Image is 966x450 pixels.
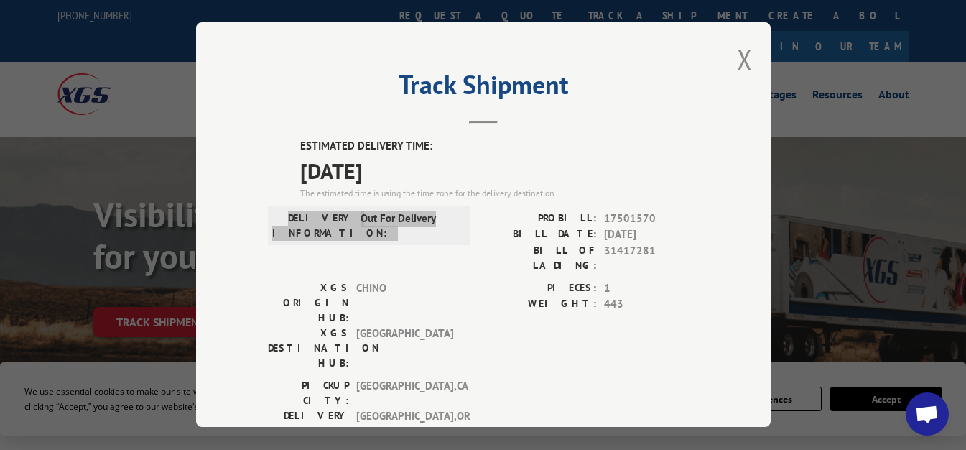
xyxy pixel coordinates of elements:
div: The estimated time is using the time zone for the delivery destination. [300,187,699,200]
label: PIECES: [483,280,597,297]
label: BILL DATE: [483,226,597,243]
label: PROBILL: [483,211,597,227]
label: BILL OF LADING: [483,243,597,273]
label: XGS DESTINATION HUB: [268,326,349,371]
label: XGS ORIGIN HUB: [268,280,349,326]
span: 443 [604,296,699,313]
label: WEIGHT: [483,296,597,313]
span: 1 [604,280,699,297]
span: [GEOGRAPHIC_DATA] , CA [356,378,453,408]
span: [DATE] [604,226,699,243]
label: DELIVERY CITY: [268,408,349,438]
label: PICKUP CITY: [268,378,349,408]
span: [DATE] [300,155,699,187]
span: [GEOGRAPHIC_DATA] [356,326,453,371]
button: Close modal [737,40,753,78]
span: 17501570 [604,211,699,227]
div: Open chat [906,392,949,436]
span: Out For Delivery [361,211,458,241]
span: 31417281 [604,243,699,273]
label: ESTIMATED DELIVERY TIME: [300,138,699,155]
span: [GEOGRAPHIC_DATA] , OR [356,408,453,438]
h2: Track Shipment [268,75,699,102]
label: DELIVERY INFORMATION: [272,211,353,241]
span: CHINO [356,280,453,326]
